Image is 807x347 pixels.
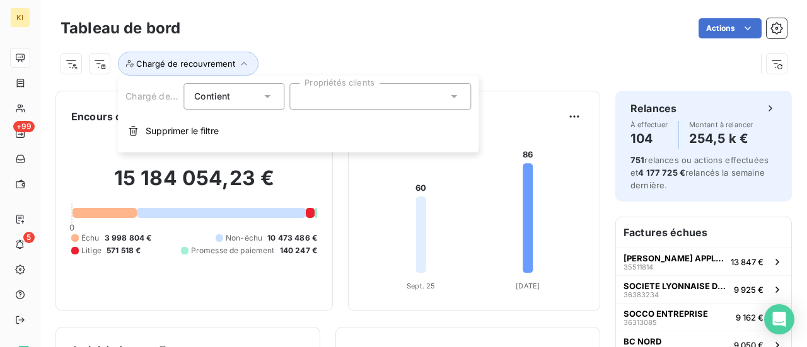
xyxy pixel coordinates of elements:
tspan: Sept. 25 [407,282,435,290]
span: Non-échu [226,232,262,244]
h6: Relances [630,101,676,116]
span: Contient [194,91,230,101]
button: Actions [699,18,762,38]
h6: Factures échues [616,217,791,247]
span: 5 [23,232,35,243]
button: SOCIETE LYONNAISE DE TRAVAUX PUBLICS363832349 925 € [616,275,791,303]
span: Supprimer le filtre [146,125,219,137]
span: 36383234 [624,291,659,299]
h6: Encours client [71,109,143,124]
span: 4 177 725 € [638,168,685,178]
button: Chargé de recouvrement [118,52,258,76]
span: Chargé de recouvrement [125,91,231,101]
span: Échu [81,232,100,244]
h3: Tableau de bord [61,17,180,40]
span: relances ou actions effectuées et relancés la semaine dernière. [630,155,769,190]
button: [PERSON_NAME] APPLICATION3551181413 847 € [616,247,791,275]
div: KI [10,8,30,28]
span: [PERSON_NAME] APPLICATION [624,253,726,263]
span: 13 847 € [731,257,763,267]
tspan: [DATE] [516,282,540,290]
button: SOCCO ENTREPRISE363130859 162 € [616,303,791,331]
span: 9 162 € [736,312,763,322]
button: Supprimer le filtre [118,117,479,145]
div: Open Intercom Messenger [764,304,794,334]
span: 0 [69,222,74,232]
span: 140 247 € [280,245,317,256]
span: +99 [13,121,35,132]
span: 751 [630,155,644,165]
span: Promesse de paiement [191,245,275,256]
span: À effectuer [630,121,668,128]
span: SOCCO ENTREPRISE [624,309,708,319]
span: Montant à relancer [689,121,753,128]
span: 571 518 € [107,245,141,256]
span: BC NORD [624,336,661,346]
span: 3 998 804 € [105,232,152,244]
span: 9 925 € [734,285,763,295]
input: Propriétés clients [300,91,310,102]
span: Chargé de recouvrement [136,59,235,69]
h4: 104 [630,128,668,149]
span: SOCIETE LYONNAISE DE TRAVAUX PUBLICS [624,281,729,291]
span: 35511814 [624,263,653,271]
h2: 15 184 054,23 € [71,166,317,203]
span: Litige [81,245,102,256]
span: 36313085 [624,319,657,326]
span: 10 473 486 € [267,232,317,244]
h4: 254,5 k € [689,128,753,149]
